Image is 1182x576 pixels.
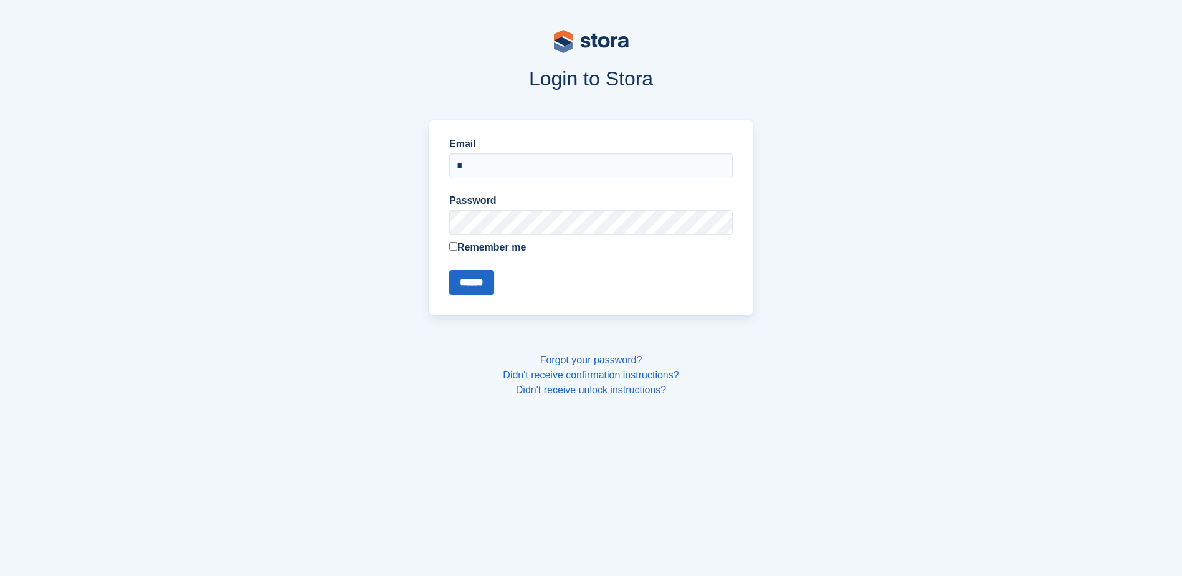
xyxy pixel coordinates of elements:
[449,242,457,251] input: Remember me
[516,385,666,395] a: Didn't receive unlock instructions?
[540,355,642,365] a: Forgot your password?
[449,193,733,208] label: Password
[191,67,991,90] h1: Login to Stora
[503,370,679,380] a: Didn't receive confirmation instructions?
[449,137,733,151] label: Email
[449,240,733,255] label: Remember me
[554,30,629,53] img: stora-logo-53a41332b3708ae10de48c4981b4e9114cc0af31d8433b30ea865607fb682f29.svg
